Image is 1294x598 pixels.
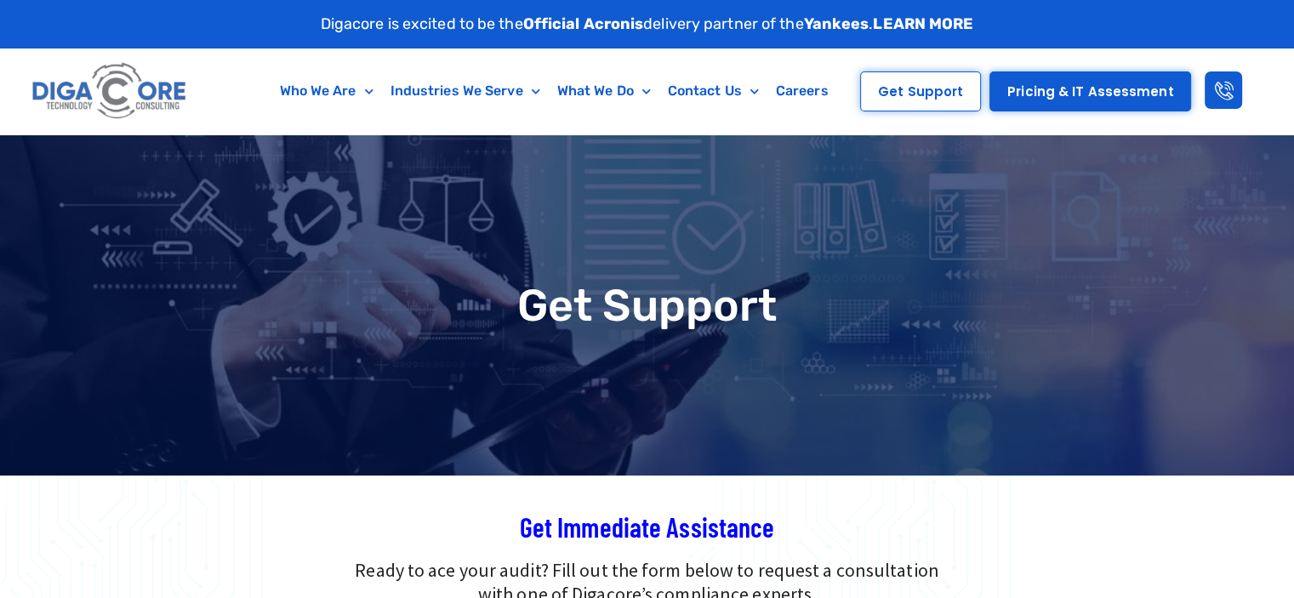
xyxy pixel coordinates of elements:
span: Get Support [878,85,963,98]
span: Pricing & IT Assessment [1007,85,1173,98]
a: Pricing & IT Assessment [989,71,1191,111]
a: Who We Are [271,71,382,111]
strong: Yankees [804,14,869,33]
a: What We Do [549,71,659,111]
a: LEARN MORE [873,14,973,33]
a: Contact Us [659,71,767,111]
a: Industries We Serve [382,71,549,111]
a: Careers [767,71,837,111]
h1: Get Support [9,283,1285,327]
a: Get Support [860,71,981,111]
p: Digacore is excited to be the delivery partner of the . [321,13,974,36]
nav: Menu [259,71,848,111]
strong: Official Acronis [523,14,644,33]
img: Digacore logo 1 [28,57,191,126]
span: Get Immediate Assistance [520,510,774,543]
